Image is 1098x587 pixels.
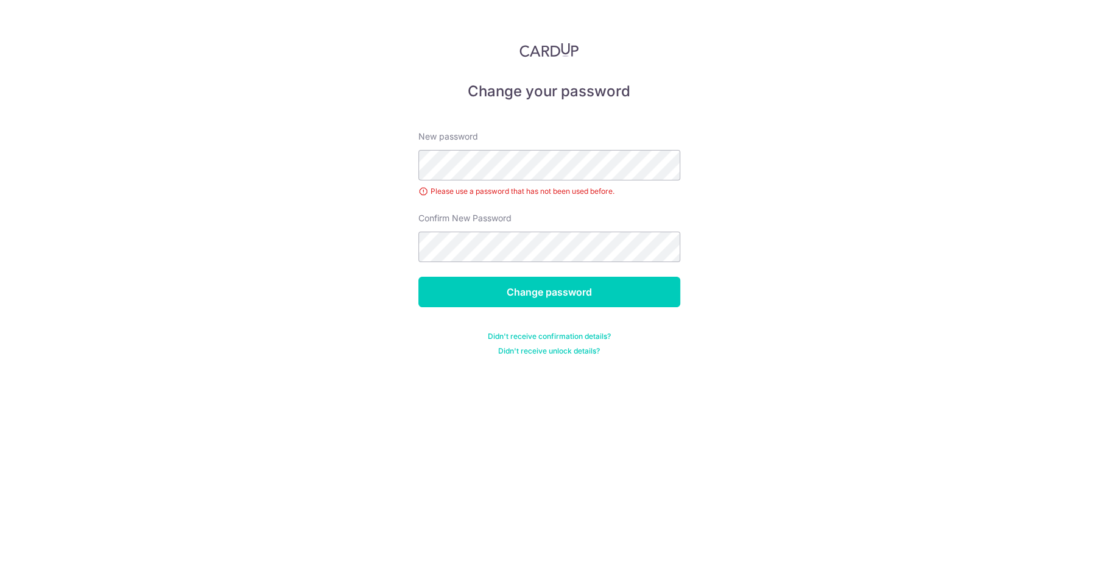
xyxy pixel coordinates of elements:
label: Confirm New Password [418,212,512,224]
a: Didn't receive unlock details? [498,346,600,356]
label: New password [418,130,478,143]
img: CardUp Logo [519,43,579,57]
input: Change password [418,277,680,307]
h5: Change your password [418,82,680,101]
a: Didn't receive confirmation details? [488,332,611,341]
div: Please use a password that has not been used before. [418,185,680,197]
